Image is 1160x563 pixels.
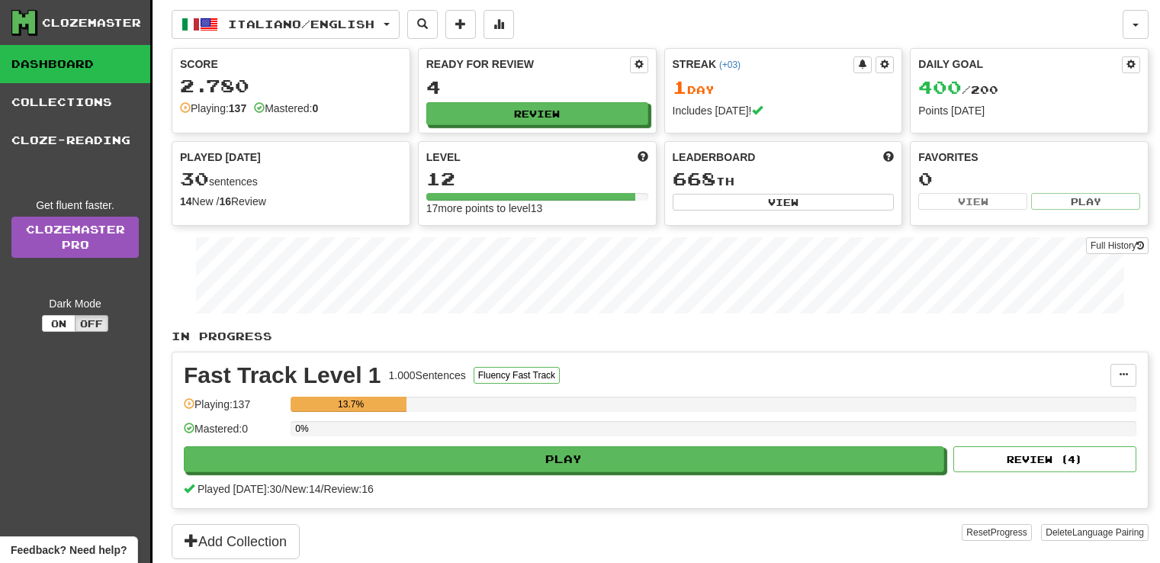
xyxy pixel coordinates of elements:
div: Fast Track Level 1 [184,364,381,387]
span: This week in points, UTC [883,150,894,165]
div: Includes [DATE]! [673,103,895,118]
div: sentences [180,169,402,189]
div: Points [DATE] [918,103,1140,118]
div: 13.7% [295,397,406,412]
div: Ready for Review [426,56,630,72]
button: View [918,193,1027,210]
button: Play [1031,193,1140,210]
span: Score more points to level up [638,150,648,165]
span: / [321,483,324,495]
button: Add Collection [172,524,300,559]
div: 1.000 Sentences [389,368,466,383]
button: Fluency Fast Track [474,367,560,384]
div: Dark Mode [11,296,139,311]
a: (+03) [719,60,741,70]
button: Search sentences [407,10,438,39]
div: Day [673,78,895,98]
div: Playing: [180,101,246,116]
button: Italiano/English [172,10,400,39]
div: 4 [426,78,648,97]
button: DeleteLanguage Pairing [1041,524,1149,541]
div: Get fluent faster. [11,198,139,213]
button: More stats [484,10,514,39]
span: / 200 [918,83,998,96]
span: Leaderboard [673,150,756,165]
span: Review: 16 [323,483,373,495]
p: In Progress [172,329,1149,344]
span: Level [426,150,461,165]
span: Language Pairing [1072,527,1144,538]
div: 2.780 [180,76,402,95]
button: Play [184,446,944,472]
button: Review [426,102,648,125]
div: Mastered: 0 [184,421,283,446]
button: Off [75,315,108,332]
span: 400 [918,76,962,98]
div: 17 more points to level 13 [426,201,648,216]
div: Playing: 137 [184,397,283,422]
div: Score [180,56,402,72]
div: 0 [918,169,1140,188]
button: Review (4) [953,446,1136,472]
strong: 0 [312,102,318,114]
div: Streak [673,56,854,72]
div: th [673,169,895,189]
div: Daily Goal [918,56,1122,73]
div: New / Review [180,194,402,209]
a: ClozemasterPro [11,217,139,258]
div: Clozemaster [42,15,141,31]
div: Favorites [918,150,1140,165]
strong: 16 [219,195,231,208]
span: 30 [180,168,209,189]
strong: 137 [229,102,246,114]
span: 1 [673,76,687,98]
button: Add sentence to collection [445,10,476,39]
span: Open feedback widget [11,542,127,558]
button: On [42,315,76,332]
span: 668 [673,168,716,189]
span: Italiano / English [228,18,374,31]
div: Mastered: [254,101,318,116]
span: / [281,483,284,495]
div: 12 [426,169,648,188]
span: Played [DATE] [180,150,261,165]
strong: 14 [180,195,192,208]
span: Played [DATE]: 30 [198,483,281,495]
span: Progress [991,527,1027,538]
button: ResetProgress [962,524,1031,541]
button: View [673,194,895,211]
span: New: 14 [284,483,320,495]
button: Full History [1086,237,1149,254]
